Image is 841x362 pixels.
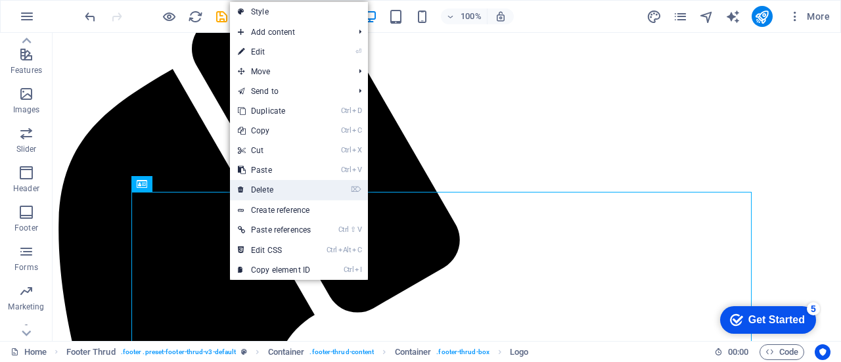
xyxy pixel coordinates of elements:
[214,9,229,24] i: Save (Ctrl+S)
[461,9,482,24] h6: 100%
[352,246,361,254] i: C
[13,104,40,115] p: Images
[327,246,337,254] i: Ctrl
[230,2,368,22] a: Style
[510,344,528,360] span: Click to select. Double-click to edit
[230,160,319,180] a: CtrlVPaste
[82,9,98,24] button: undo
[16,144,37,154] p: Slider
[230,42,319,62] a: ⏎Edit
[725,9,741,24] button: text_generator
[66,344,116,360] span: Click to select. Double-click to edit
[495,11,507,22] i: On resize automatically adjust zoom level to fit chosen device.
[83,9,98,24] i: Undo: Add element (Ctrl+Z)
[344,265,354,274] i: Ctrl
[230,62,348,81] span: Move
[352,106,361,115] i: D
[341,126,352,135] i: Ctrl
[11,65,42,76] p: Features
[783,6,835,27] button: More
[737,347,739,357] span: :
[97,3,110,16] div: 5
[647,9,662,24] button: design
[188,9,203,24] i: Reload page
[230,200,368,220] a: Create reference
[11,7,106,34] div: Get Started 5 items remaining, 0% complete
[352,126,361,135] i: C
[230,141,319,160] a: CtrlXCut
[673,9,689,24] button: pages
[754,9,769,24] i: Publish
[341,106,352,115] i: Ctrl
[13,183,39,194] p: Header
[350,225,356,234] i: ⇧
[230,22,348,42] span: Add content
[355,265,361,274] i: I
[121,344,237,360] span: . footer .preset-footer-thrud-v3-default
[436,344,489,360] span: . footer-thrud-box
[357,225,361,234] i: V
[39,14,95,26] div: Get Started
[728,344,748,360] span: 00 00
[699,9,714,24] i: Navigator
[8,302,44,312] p: Marketing
[352,146,361,154] i: X
[230,240,319,260] a: CtrlAltCEdit CSS
[66,344,529,360] nav: breadcrumb
[341,146,352,154] i: Ctrl
[230,260,319,280] a: CtrlICopy element ID
[241,348,247,355] i: This element is a customizable preset
[699,9,715,24] button: navigator
[714,344,749,360] h6: Session time
[341,166,352,174] i: Ctrl
[230,180,319,200] a: ⌦Delete
[725,9,740,24] i: AI Writer
[352,166,361,174] i: V
[647,9,662,24] i: Design (Ctrl+Alt+Y)
[230,81,348,101] a: Send to
[230,121,319,141] a: CtrlCCopy
[765,344,798,360] span: Code
[395,344,432,360] span: Click to select. Double-click to edit
[815,344,830,360] button: Usercentrics
[14,262,38,273] p: Forms
[230,101,319,121] a: CtrlDDuplicate
[355,47,361,56] i: ⏎
[268,344,305,360] span: Click to select. Double-click to edit
[441,9,488,24] button: 100%
[760,344,804,360] button: Code
[230,220,319,240] a: Ctrl⇧VPaste references
[187,9,203,24] button: reload
[752,6,773,27] button: publish
[338,225,349,234] i: Ctrl
[11,344,47,360] a: Click to cancel selection. Double-click to open Pages
[788,10,830,23] span: More
[309,344,374,360] span: . footer-thrud-content
[214,9,229,24] button: save
[351,185,361,194] i: ⌦
[338,246,352,254] i: Alt
[14,223,38,233] p: Footer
